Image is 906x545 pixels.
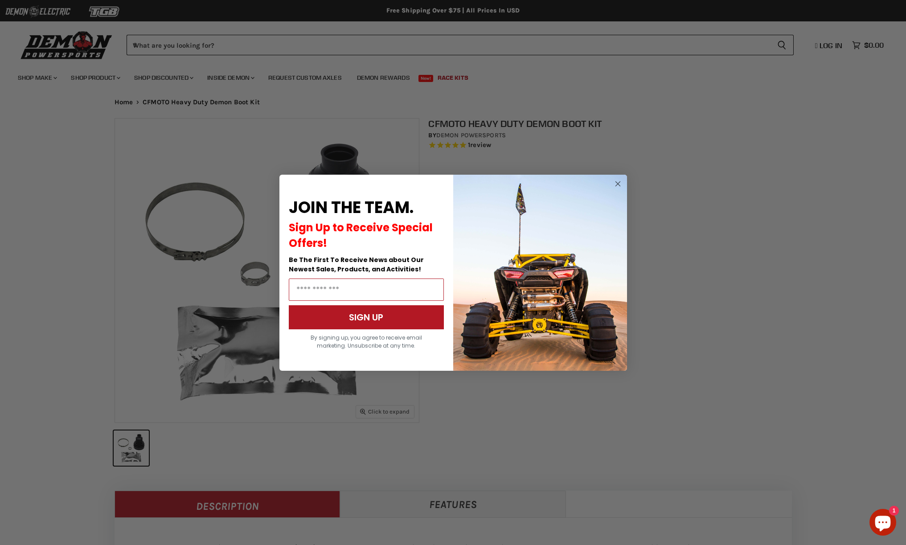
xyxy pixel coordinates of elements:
input: Email Address [289,279,444,301]
button: SIGN UP [289,305,444,329]
span: By signing up, you agree to receive email marketing. Unsubscribe at any time. [311,334,422,349]
span: Sign Up to Receive Special Offers! [289,220,433,250]
span: Be The First To Receive News about Our Newest Sales, Products, and Activities! [289,255,424,274]
img: a9095488-b6e7-41ba-879d-588abfab540b.jpeg [453,175,627,371]
span: JOIN THE TEAM. [289,196,414,219]
button: Close dialog [612,178,623,189]
inbox-online-store-chat: Shopify online store chat [867,509,899,538]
